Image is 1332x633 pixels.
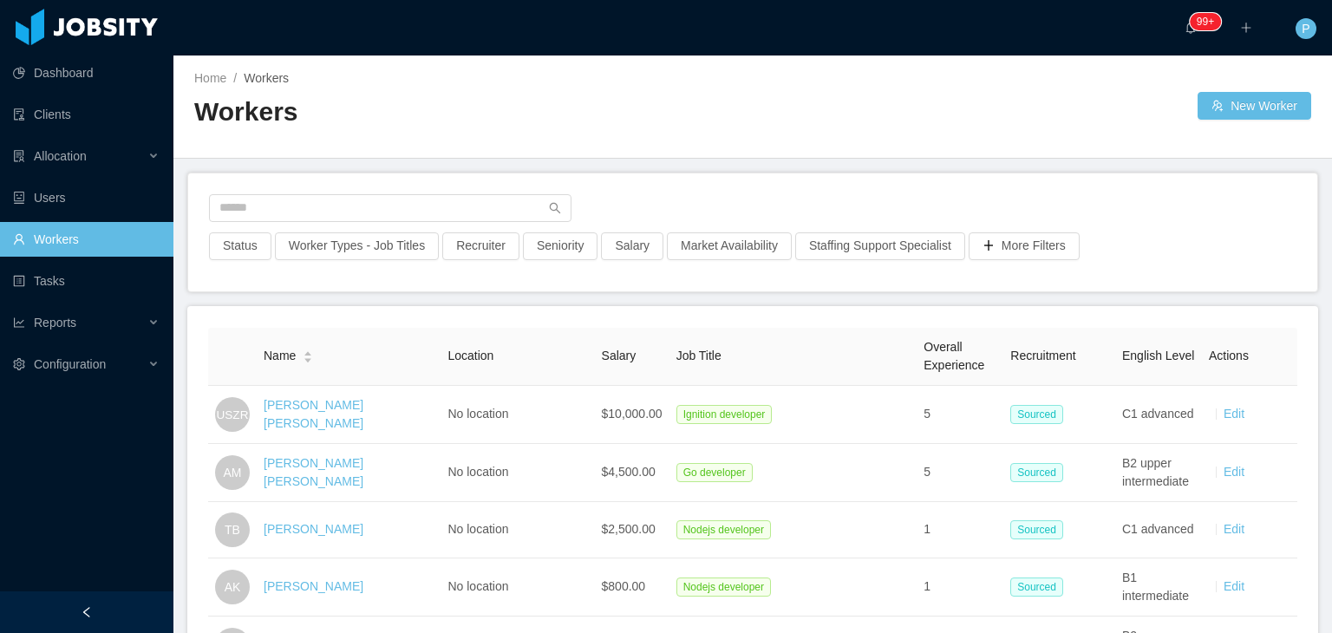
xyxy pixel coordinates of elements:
[917,386,1003,444] td: 5
[442,232,519,260] button: Recruiter
[441,386,594,444] td: No location
[264,456,363,488] a: [PERSON_NAME] [PERSON_NAME]
[441,444,594,502] td: No location
[1115,502,1202,558] td: C1 advanced
[1224,465,1244,479] a: Edit
[917,502,1003,558] td: 1
[1224,407,1244,421] a: Edit
[304,356,313,361] i: icon: caret-down
[924,340,984,372] span: Overall Experience
[602,349,637,362] span: Salary
[13,150,25,162] i: icon: solution
[1010,465,1070,479] a: Sourced
[1115,444,1202,502] td: B2 upper intermediate
[1209,349,1249,362] span: Actions
[13,180,160,215] a: icon: robotUsers
[1010,349,1075,362] span: Recruitment
[1224,522,1244,536] a: Edit
[194,95,753,130] h2: Workers
[1224,579,1244,593] a: Edit
[1010,463,1063,482] span: Sourced
[917,444,1003,502] td: 5
[13,358,25,370] i: icon: setting
[523,232,597,260] button: Seniority
[264,398,363,430] a: [PERSON_NAME] [PERSON_NAME]
[447,349,493,362] span: Location
[217,397,249,431] span: USZR
[795,232,965,260] button: Staffing Support Specialist
[601,232,663,260] button: Salary
[275,232,439,260] button: Worker Types - Job Titles
[1115,386,1202,444] td: C1 advanced
[602,522,656,536] span: $2,500.00
[1185,22,1197,34] i: icon: bell
[303,349,313,361] div: Sort
[13,222,160,257] a: icon: userWorkers
[34,316,76,330] span: Reports
[13,97,160,132] a: icon: auditClients
[264,522,363,536] a: [PERSON_NAME]
[917,558,1003,617] td: 1
[1190,13,1221,30] sup: 1734
[1010,520,1063,539] span: Sourced
[1010,407,1070,421] a: Sourced
[1240,22,1252,34] i: icon: plus
[304,349,313,355] i: icon: caret-up
[244,71,289,85] span: Workers
[1010,579,1070,593] a: Sourced
[1010,522,1070,536] a: Sourced
[602,407,663,421] span: $10,000.00
[225,570,241,604] span: AK
[13,316,25,329] i: icon: line-chart
[1198,92,1311,120] button: icon: usergroup-addNew Worker
[602,579,646,593] span: $800.00
[233,71,237,85] span: /
[209,232,271,260] button: Status
[34,357,106,371] span: Configuration
[667,232,792,260] button: Market Availability
[676,349,721,362] span: Job Title
[225,512,240,547] span: TB
[13,264,160,298] a: icon: profileTasks
[602,465,656,479] span: $4,500.00
[1122,349,1194,362] span: English Level
[676,405,773,424] span: Ignition developer
[1010,578,1063,597] span: Sourced
[969,232,1080,260] button: icon: plusMore Filters
[224,455,242,490] span: AM
[194,71,226,85] a: Home
[34,149,87,163] span: Allocation
[1010,405,1063,424] span: Sourced
[441,502,594,558] td: No location
[13,55,160,90] a: icon: pie-chartDashboard
[676,578,771,597] span: Nodejs developer
[441,558,594,617] td: No location
[264,347,296,365] span: Name
[676,463,753,482] span: Go developer
[1115,558,1202,617] td: B1 intermediate
[676,520,771,539] span: Nodejs developer
[264,579,363,593] a: [PERSON_NAME]
[549,202,561,214] i: icon: search
[1302,18,1309,39] span: P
